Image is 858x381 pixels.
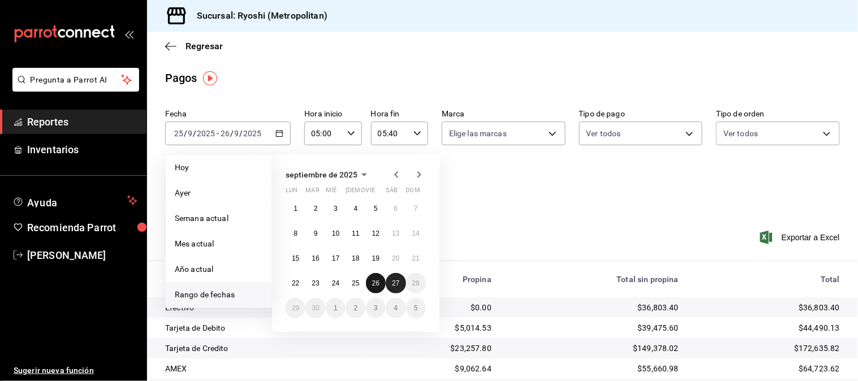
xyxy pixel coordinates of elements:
[294,230,298,237] abbr: 8 de septiembre de 2025
[326,298,346,318] button: 1 de octubre de 2025
[394,205,398,213] abbr: 6 de septiembre de 2025
[412,254,420,262] abbr: 21 de septiembre de 2025
[314,230,318,237] abbr: 9 de septiembre de 2025
[196,129,215,138] input: ----
[352,230,359,237] abbr: 11 de septiembre de 2025
[286,298,305,318] button: 29 de septiembre de 2025
[294,205,298,213] abbr: 1 de septiembre de 2025
[366,273,386,293] button: 26 de septiembre de 2025
[762,231,840,244] button: Exportar a Excel
[392,279,399,287] abbr: 27 de septiembre de 2025
[286,170,357,179] span: septiembre de 2025
[234,129,240,138] input: --
[292,279,299,287] abbr: 22 de septiembre de 2025
[386,223,406,244] button: 13 de septiembre de 2025
[346,298,365,318] button: 2 de octubre de 2025
[27,194,123,207] span: Ayuda
[723,128,758,139] span: Ver todos
[374,205,378,213] abbr: 5 de septiembre de 2025
[372,279,380,287] abbr: 26 de septiembre de 2025
[305,187,319,198] abbr: martes
[174,129,184,138] input: --
[326,223,346,244] button: 10 de septiembre de 2025
[386,298,406,318] button: 4 de octubre de 2025
[175,238,262,250] span: Mes actual
[449,128,507,139] span: Elige las marcas
[326,198,346,219] button: 3 de septiembre de 2025
[286,198,305,219] button: 1 de septiembre de 2025
[175,187,262,199] span: Ayer
[371,110,428,118] label: Hora fin
[286,168,371,181] button: septiembre de 2025
[372,363,491,374] div: $9,062.64
[305,298,325,318] button: 30 de septiembre de 2025
[392,230,399,237] abbr: 13 de septiembre de 2025
[346,248,365,269] button: 18 de septiembre de 2025
[14,365,137,376] span: Sugerir nueva función
[346,187,412,198] abbr: jueves
[304,110,361,118] label: Hora inicio
[326,187,337,198] abbr: miércoles
[386,248,406,269] button: 20 de septiembre de 2025
[175,213,262,224] span: Semana actual
[188,9,327,23] h3: Sucursal: Ryoshi (Metropolitan)
[186,41,223,51] span: Regresar
[412,279,420,287] abbr: 28 de septiembre de 2025
[27,114,137,129] span: Reportes
[406,248,426,269] button: 21 de septiembre de 2025
[332,254,339,262] abbr: 17 de septiembre de 2025
[697,343,840,354] div: $172,635.82
[697,363,840,374] div: $64,723.62
[175,263,262,275] span: Año actual
[165,110,291,118] label: Fecha
[366,223,386,244] button: 12 de septiembre de 2025
[372,254,380,262] abbr: 19 de septiembre de 2025
[332,230,339,237] abbr: 10 de septiembre de 2025
[352,254,359,262] abbr: 18 de septiembre de 2025
[314,205,318,213] abbr: 2 de septiembre de 2025
[406,187,420,198] abbr: domingo
[386,187,398,198] abbr: sábado
[414,205,418,213] abbr: 7 de septiembre de 2025
[305,223,325,244] button: 9 de septiembre de 2025
[406,198,426,219] button: 7 de septiembre de 2025
[386,198,406,219] button: 6 de septiembre de 2025
[442,110,566,118] label: Marca
[305,273,325,293] button: 23 de septiembre de 2025
[354,304,358,312] abbr: 2 de octubre de 2025
[243,129,262,138] input: ----
[326,273,346,293] button: 24 de septiembre de 2025
[394,304,398,312] abbr: 4 de octubre de 2025
[12,68,139,92] button: Pregunta a Parrot AI
[305,198,325,219] button: 2 de septiembre de 2025
[346,198,365,219] button: 4 de septiembre de 2025
[165,322,353,334] div: Tarjeta de Debito
[27,142,137,157] span: Inventarios
[305,248,325,269] button: 16 de septiembre de 2025
[510,302,679,313] div: $36,803.40
[175,289,262,301] span: Rango de fechas
[220,129,230,138] input: --
[406,298,426,318] button: 5 de octubre de 2025
[31,74,122,86] span: Pregunta a Parrot AI
[165,343,353,354] div: Tarjeta de Credito
[366,248,386,269] button: 19 de septiembre de 2025
[203,71,217,85] img: Tooltip marker
[312,279,319,287] abbr: 23 de septiembre de 2025
[124,29,133,38] button: open_drawer_menu
[366,298,386,318] button: 3 de octubre de 2025
[366,187,375,198] abbr: viernes
[286,223,305,244] button: 8 de septiembre de 2025
[352,279,359,287] abbr: 25 de septiembre de 2025
[165,41,223,51] button: Regresar
[372,343,491,354] div: $23,257.80
[292,304,299,312] abbr: 29 de septiembre de 2025
[165,70,197,86] div: Pagos
[697,302,840,313] div: $36,803.40
[386,273,406,293] button: 27 de septiembre de 2025
[374,304,378,312] abbr: 3 de octubre de 2025
[697,322,840,334] div: $44,490.13
[230,129,234,138] span: /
